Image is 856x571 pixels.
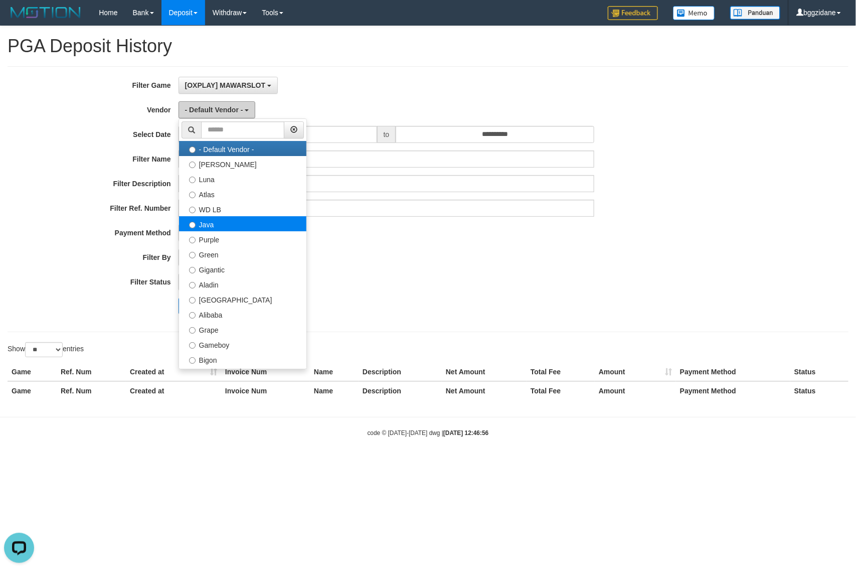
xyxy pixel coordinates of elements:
[179,216,306,231] label: Java
[730,6,780,20] img: panduan.png
[790,363,848,381] th: Status
[179,352,306,367] label: Bigon
[527,363,595,381] th: Total Fee
[8,363,57,381] th: Game
[189,252,196,258] input: Green
[377,126,396,143] span: to
[25,342,63,357] select: Showentries
[179,337,306,352] label: Gameboy
[442,381,527,400] th: Net Amount
[179,186,306,201] label: Atlas
[179,101,256,118] button: - Default Vendor -
[189,357,196,364] input: Bigon
[189,237,196,243] input: Purple
[179,322,306,337] label: Grape
[189,312,196,319] input: Alibaba
[676,381,790,400] th: Payment Method
[189,192,196,198] input: Atlas
[179,201,306,216] label: WD LB
[443,430,488,437] strong: [DATE] 12:46:56
[179,77,278,94] button: [OXPLAY] MAWARSLOT
[595,363,676,381] th: Amount
[179,141,306,156] label: - Default Vendor -
[676,363,790,381] th: Payment Method
[8,342,84,357] label: Show entries
[179,171,306,186] label: Luna
[189,162,196,168] input: [PERSON_NAME]
[221,381,310,400] th: Invoice Num
[179,231,306,246] label: Purple
[179,292,306,307] label: [GEOGRAPHIC_DATA]
[221,363,310,381] th: Invoice Num
[608,6,658,20] img: Feedback.jpg
[595,381,676,400] th: Amount
[310,363,359,381] th: Name
[189,267,196,273] input: Gigantic
[126,363,221,381] th: Created at
[189,342,196,349] input: Gameboy
[179,307,306,322] label: Alibaba
[189,297,196,304] input: [GEOGRAPHIC_DATA]
[189,327,196,334] input: Grape
[790,381,848,400] th: Status
[57,363,126,381] th: Ref. Num
[368,430,489,437] small: code © [DATE]-[DATE] dwg |
[126,381,221,400] th: Created at
[359,363,442,381] th: Description
[185,106,243,114] span: - Default Vendor -
[189,222,196,228] input: Java
[442,363,527,381] th: Net Amount
[189,282,196,289] input: Aladin
[189,177,196,183] input: Luna
[179,156,306,171] label: [PERSON_NAME]
[8,36,848,56] h1: PGA Deposit History
[179,367,306,382] label: Allstar
[179,246,306,261] label: Green
[8,5,84,20] img: MOTION_logo.png
[4,4,34,34] button: Open LiveChat chat widget
[179,276,306,292] label: Aladin
[359,381,442,400] th: Description
[189,207,196,213] input: WD LB
[189,147,196,153] input: - Default Vendor -
[527,381,595,400] th: Total Fee
[310,381,359,400] th: Name
[185,81,266,89] span: [OXPLAY] MAWARSLOT
[8,381,57,400] th: Game
[179,261,306,276] label: Gigantic
[57,381,126,400] th: Ref. Num
[673,6,715,20] img: Button%20Memo.svg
